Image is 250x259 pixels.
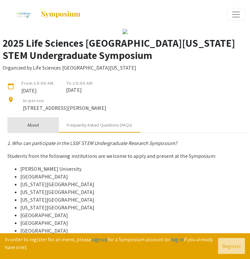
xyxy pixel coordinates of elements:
[27,122,39,129] div: About
[5,236,218,251] p: In order to register for an event, please for a Symposium account (or if you already have one).
[20,219,248,227] li: [GEOGRAPHIC_DATA]
[67,122,132,129] div: Frequently Asked Questions (FAQs)
[20,204,248,212] li: [US_STATE][GEOGRAPHIC_DATA]
[41,11,81,18] img: Symposium by ForagerOne
[66,86,92,94] span: [DATE]
[5,6,81,23] a: 2025 Life Sciences South Florida STEM Undergraduate Symposium
[20,165,248,173] li: [PERSON_NAME] University
[13,6,34,23] img: 2025 Life Sciences South Florida STEM Undergraduate Symposium
[7,83,15,91] mat-icon: calendar_today
[7,152,248,160] p: Students from the following institutions are welcome to apply and present at the Symposium:
[23,97,44,103] span: In-person
[218,238,245,254] button: Register
[20,212,248,219] li: [GEOGRAPHIC_DATA]
[171,236,184,243] a: log in
[23,104,106,112] p: [STREET_ADDRESS][PERSON_NAME]
[7,140,177,147] em: 1. Who can participate in the LSSF STEM Undergraduate Research Symposium?
[16,80,58,87] span: From 10:00 AM
[7,97,15,104] mat-icon: location_on
[20,227,248,235] li: [GEOGRAPHIC_DATA]
[5,230,27,254] iframe: Chat
[20,173,248,181] li: [GEOGRAPHIC_DATA]
[20,188,248,196] li: [US_STATE][GEOGRAPHIC_DATA]
[20,196,248,204] li: [US_STATE][GEOGRAPHIC_DATA]
[16,87,58,94] span: [DATE]
[227,8,245,21] button: Expand or Collapse Menu
[91,236,108,243] a: sign up
[20,181,248,188] li: [US_STATE][GEOGRAPHIC_DATA]
[66,80,92,87] span: To 10:00 AM
[122,29,128,34] img: 32153a09-f8cb-4114-bf27-cfb6bc84fc69.png
[3,64,136,72] p: Organized by Life Sciences [GEOGRAPHIC_DATA][US_STATE]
